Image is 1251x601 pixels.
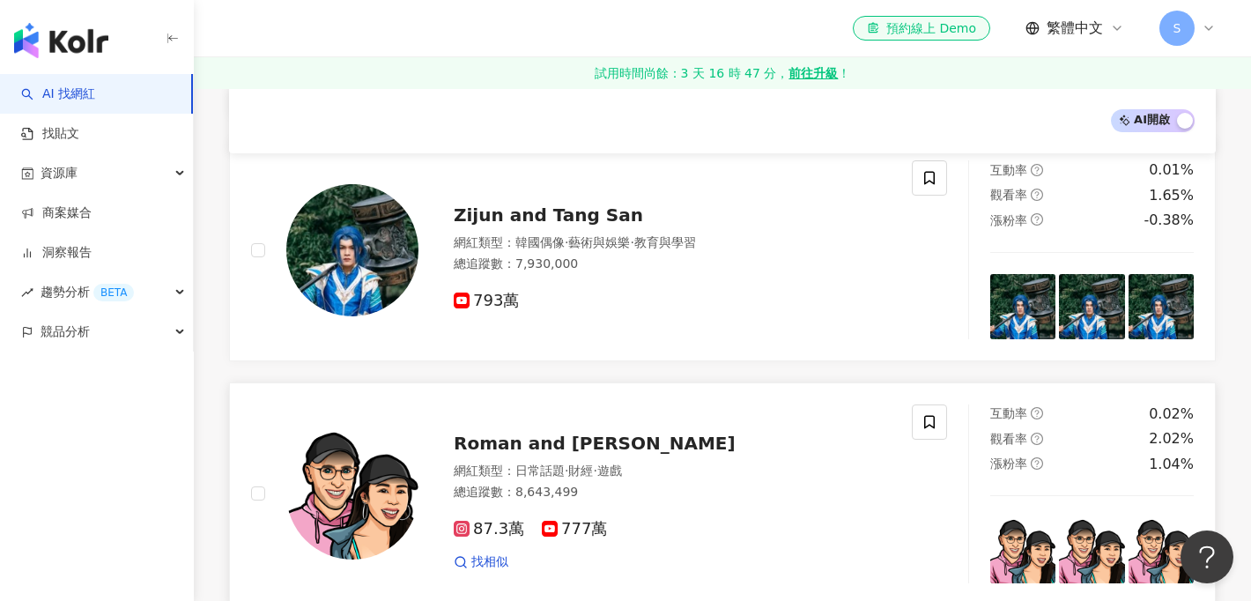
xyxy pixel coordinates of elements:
div: 1.04% [1149,455,1194,474]
img: post-image [1059,274,1124,339]
span: 793萬 [454,292,519,310]
div: 總追蹤數 ： 8,643,499 [454,484,891,501]
div: 預約線上 Demo [867,19,976,37]
span: 資源庫 [41,153,78,193]
a: 找貼文 [21,125,79,143]
a: KOL AvatarZijun and Tang San網紅類型：韓國偶像·藝術與娛樂·教育與學習總追蹤數：7,930,000793萬互動率question-circle0.01%觀看率ques... [229,138,1216,361]
img: logo [14,23,108,58]
span: · [630,235,633,249]
span: 87.3萬 [454,520,524,538]
span: rise [21,286,33,299]
span: 互動率 [990,163,1027,177]
span: question-circle [1031,164,1043,176]
span: question-circle [1031,189,1043,201]
span: Zijun and Tang San [454,204,643,226]
span: S [1173,19,1181,38]
div: 網紅類型 ： [454,463,891,480]
span: 觀看率 [990,432,1027,446]
span: · [565,464,568,478]
strong: 前往升級 [788,64,838,82]
img: KOL Avatar [286,184,418,316]
a: 找相似 [454,553,508,571]
span: 繁體中文 [1047,19,1103,38]
img: post-image [1059,517,1124,582]
img: KOL Avatar [286,427,418,560]
span: 互動率 [990,406,1027,420]
span: 漲粉率 [990,213,1027,227]
span: 競品分析 [41,312,90,352]
span: 777萬 [542,520,607,538]
span: Roman and [PERSON_NAME] [454,433,736,454]
span: 教育與學習 [634,235,696,249]
div: 1.65% [1149,186,1194,205]
span: 觀看率 [990,188,1027,202]
div: 2.02% [1149,429,1194,449]
span: 遊戲 [597,464,622,478]
span: 財經 [568,464,593,478]
span: question-circle [1031,407,1043,419]
a: searchAI 找網紅 [21,85,95,103]
span: question-circle [1031,433,1043,445]
span: question-circle [1031,457,1043,470]
div: 網紅類型 ： [454,234,891,252]
span: 日常話題 [515,464,565,478]
span: · [565,235,568,249]
span: 藝術與娛樂 [568,235,630,249]
iframe: Help Scout Beacon - Open [1181,531,1233,583]
div: -0.38% [1144,211,1194,230]
a: 預約線上 Demo [853,16,990,41]
a: 洞察報告 [21,244,92,262]
span: · [593,464,596,478]
img: post-image [990,517,1055,582]
span: question-circle [1031,213,1043,226]
img: post-image [1129,274,1194,339]
div: 總追蹤數 ： 7,930,000 [454,256,891,273]
img: post-image [1129,517,1194,582]
span: 韓國偶像 [515,235,565,249]
img: post-image [990,274,1055,339]
div: 0.01% [1149,160,1194,180]
div: 0.02% [1149,404,1194,424]
a: 試用時間尚餘：3 天 16 時 47 分，前往升級！ [194,57,1251,89]
span: 漲粉率 [990,456,1027,471]
span: 趨勢分析 [41,272,134,312]
a: 商案媒合 [21,204,92,222]
span: 找相似 [471,553,508,571]
div: BETA [93,284,134,301]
